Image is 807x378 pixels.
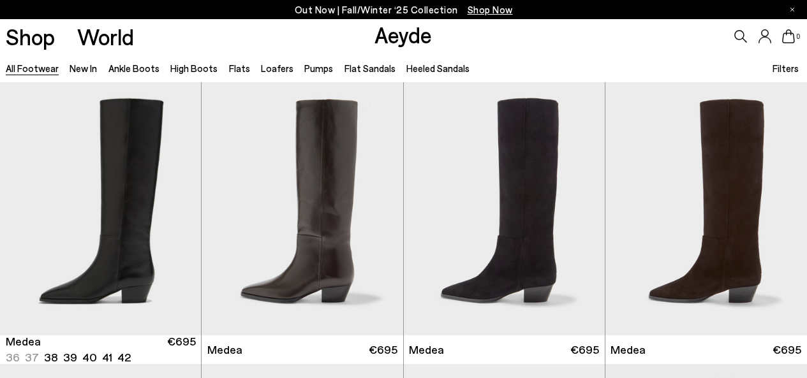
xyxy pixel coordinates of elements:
[605,335,807,364] a: Medea €695
[404,82,605,335] img: Medea Suede Knee-High Boots
[406,62,470,74] a: Heeled Sandals
[404,335,605,364] a: Medea €695
[6,349,127,365] ul: variant
[409,342,444,358] span: Medea
[44,349,58,365] li: 38
[202,335,403,364] a: Medea €695
[70,62,97,74] a: New In
[261,62,293,74] a: Loafers
[611,342,646,358] span: Medea
[6,62,59,74] a: All Footwear
[304,62,333,74] a: Pumps
[773,62,799,74] span: Filters
[369,342,397,358] span: €695
[605,82,807,335] img: Medea Suede Knee-High Boots
[6,25,55,48] a: Shop
[63,349,77,365] li: 39
[207,342,242,358] span: Medea
[570,342,599,358] span: €695
[782,29,795,43] a: 0
[108,62,159,74] a: Ankle Boots
[82,349,97,365] li: 40
[795,33,801,40] span: 0
[102,349,112,365] li: 41
[468,4,513,15] span: Navigate to /collections/new-in
[6,333,41,349] span: Medea
[77,25,134,48] a: World
[295,2,513,18] p: Out Now | Fall/Winter ‘25 Collection
[167,333,196,365] span: €695
[202,82,403,335] img: Medea Knee-High Boots
[229,62,250,74] a: Flats
[374,21,432,48] a: Aeyde
[344,62,396,74] a: Flat Sandals
[773,342,801,358] span: €695
[170,62,218,74] a: High Boots
[117,349,131,365] li: 42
